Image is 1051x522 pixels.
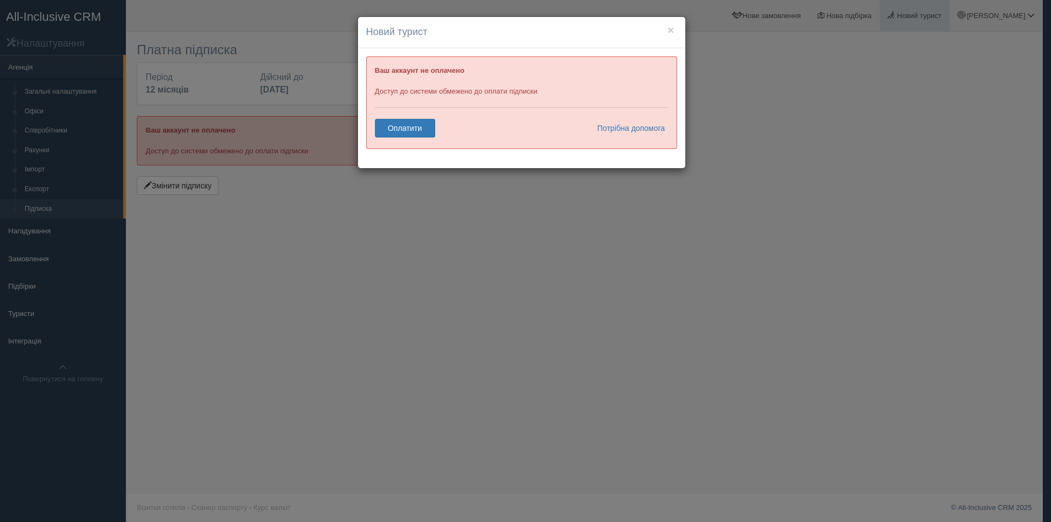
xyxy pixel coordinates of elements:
[375,66,465,74] b: Ваш аккаунт не оплачено
[366,56,677,149] div: Доступ до системи обмежено до оплати підписки
[366,25,677,39] h4: Новий турист
[667,24,674,36] button: ×
[375,119,435,137] a: Оплатити
[590,119,666,137] a: Потрібна допомога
